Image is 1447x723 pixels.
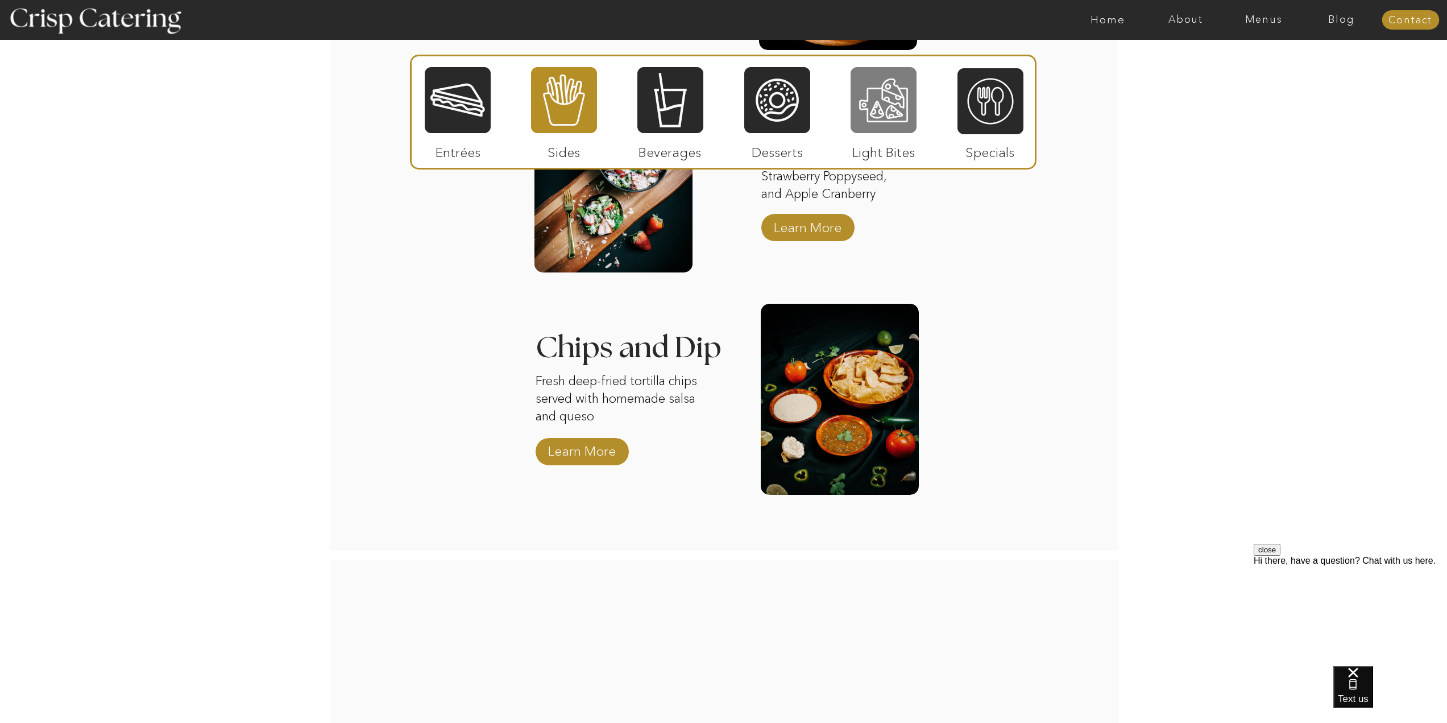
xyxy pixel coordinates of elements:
[526,133,602,166] p: Sides
[770,208,845,241] a: Learn More
[1225,14,1303,26] a: Menus
[536,373,702,427] p: Fresh deep-fried tortilla chips served with homemade salsa and queso
[1147,14,1225,26] a: About
[952,133,1028,166] p: Specials
[1303,14,1380,26] a: Blog
[1333,666,1447,723] iframe: podium webchat widget bubble
[632,133,708,166] p: Beverages
[1069,14,1147,26] a: Home
[761,150,902,205] p: Classic Caesar, Strawberry Poppyseed, and Apple Cranberry
[544,432,620,465] a: Learn More
[846,133,922,166] p: Light Bites
[740,133,815,166] p: Desserts
[420,133,496,166] p: Entrées
[536,333,732,348] h3: Chips and Dip
[1382,15,1439,26] a: Contact
[1254,544,1447,680] iframe: podium webchat widget prompt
